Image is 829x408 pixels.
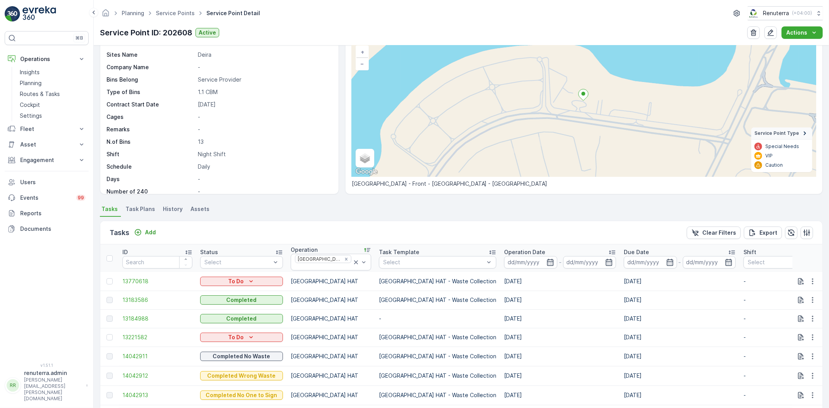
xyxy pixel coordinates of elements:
p: Select [204,258,271,266]
button: Export [744,227,782,239]
p: Routes & Tasks [20,90,60,98]
a: Events99 [5,190,89,206]
td: [DATE] [620,366,740,385]
p: - [379,315,496,323]
a: Routes & Tasks [17,89,89,99]
span: 13184988 [122,315,192,323]
p: - [743,333,813,341]
p: Due Date [624,248,649,256]
p: Special Needs [765,143,799,150]
p: Operation Date [504,248,545,256]
p: Shift [106,150,195,158]
span: v 1.51.1 [5,363,89,368]
span: Service Point Type [754,130,799,136]
p: Export [759,229,777,237]
div: Toggle Row Selected [106,373,113,379]
img: Screenshot_2024-07-26_at_13.33.01.png [748,9,760,17]
a: 13183586 [122,296,192,304]
div: Toggle Row Selected [106,334,113,340]
div: RR [7,379,19,392]
p: [GEOGRAPHIC_DATA] HAT [291,315,371,323]
p: [GEOGRAPHIC_DATA] HAT - Waste Collection [379,391,496,399]
span: Tasks [101,205,118,213]
a: Reports [5,206,89,221]
p: Add [145,228,156,236]
td: [DATE] [500,328,620,347]
button: Completed [200,295,283,305]
button: Add [131,228,159,237]
div: Toggle Row Selected [106,353,113,359]
img: logo [5,6,20,22]
a: Insights [17,67,89,78]
button: To Do [200,333,283,342]
p: Daily [198,163,330,171]
p: renuterra.admin [24,369,82,377]
p: Service Point ID: 202608 [100,27,192,38]
a: 14042913 [122,391,192,399]
p: [GEOGRAPHIC_DATA] HAT [291,277,371,285]
button: Actions [782,26,823,39]
p: - [743,352,813,360]
p: To Do [229,277,244,285]
p: - [743,372,813,380]
p: - [198,63,330,71]
p: Completed [227,296,257,304]
p: Renuterra [763,9,789,17]
input: dd/mm/yyyy [683,256,736,269]
img: logo_light-DOdMpM7g.png [23,6,56,22]
button: Active [195,28,219,37]
a: Cockpit [17,99,89,110]
p: ID [122,248,128,256]
input: dd/mm/yyyy [624,256,677,269]
div: Toggle Row Selected [106,316,113,322]
button: Completed No One to Sign [200,391,283,400]
a: Settings [17,110,89,121]
p: Caution [765,162,783,168]
p: Actions [786,29,807,37]
button: Completed No Waste [200,352,283,361]
p: - [198,175,330,183]
p: 13 [198,138,330,146]
p: Sites Name [106,51,195,59]
button: Engagement [5,152,89,168]
p: Operations [20,55,73,63]
a: 14042912 [122,372,192,380]
p: Cockpit [20,101,40,109]
button: Completed Wrong Waste [200,371,283,380]
a: Planning [122,10,144,16]
p: Operation [291,246,318,254]
span: + [361,49,364,55]
p: - [198,126,330,133]
td: [DATE] [620,291,740,309]
input: dd/mm/yyyy [504,256,557,269]
p: - [559,258,562,267]
button: Fleet [5,121,89,137]
td: [DATE] [500,291,620,309]
p: - [198,188,330,195]
button: Completed [200,314,283,323]
p: Remarks [106,126,195,133]
td: [DATE] [620,385,740,405]
td: [DATE] [620,272,740,291]
p: ( +04:00 ) [792,10,812,16]
span: Assets [190,205,209,213]
p: Contract Start Date [106,101,195,108]
p: [GEOGRAPHIC_DATA] HAT [291,352,371,360]
p: Deira [198,51,330,59]
input: Search [122,256,192,269]
p: 1.1 CBM [198,88,330,96]
p: Fleet [20,125,73,133]
button: To Do [200,277,283,286]
p: [PERSON_NAME][EMAIL_ADDRESS][PERSON_NAME][DOMAIN_NAME] [24,377,82,402]
p: N.of Bins [106,138,195,146]
p: [GEOGRAPHIC_DATA] HAT [291,372,371,380]
span: Task Plans [126,205,155,213]
td: [DATE] [500,309,620,328]
td: [DATE] [620,347,740,366]
p: [GEOGRAPHIC_DATA] HAT [291,391,371,399]
p: Completed [227,315,257,323]
input: dd/mm/yyyy [563,256,616,269]
p: [GEOGRAPHIC_DATA] HAT [291,296,371,304]
div: Remove Dubai HAT [342,256,351,262]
